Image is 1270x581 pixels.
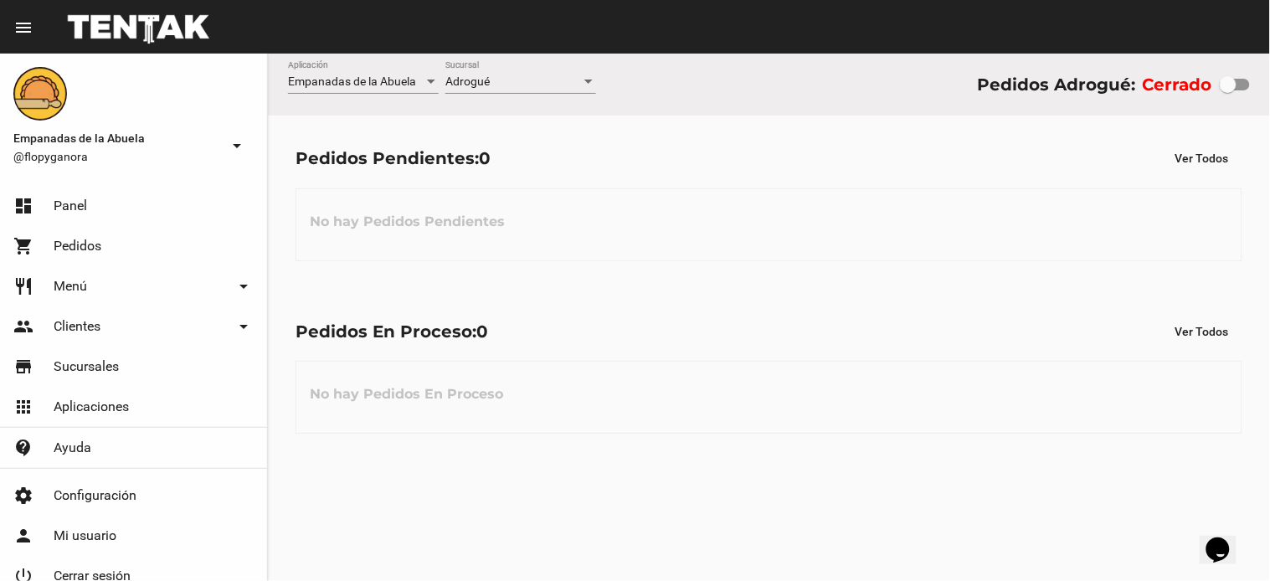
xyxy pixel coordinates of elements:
[54,358,119,375] span: Sucursales
[13,397,33,417] mat-icon: apps
[13,357,33,377] mat-icon: store
[296,197,518,247] h3: No hay Pedidos Pendientes
[13,67,67,121] img: f0136945-ed32-4f7c-91e3-a375bc4bb2c5.png
[13,196,33,216] mat-icon: dashboard
[977,71,1135,98] div: Pedidos Adrogué:
[54,487,136,504] span: Configuración
[234,316,254,337] mat-icon: arrow_drop_down
[296,145,491,172] div: Pedidos Pendientes:
[1175,152,1229,165] span: Ver Todos
[13,486,33,506] mat-icon: settings
[54,440,91,456] span: Ayuda
[296,318,488,345] div: Pedidos En Proceso:
[1200,514,1253,564] iframe: chat widget
[54,318,100,335] span: Clientes
[13,276,33,296] mat-icon: restaurant
[1143,71,1212,98] label: Cerrado
[234,276,254,296] mat-icon: arrow_drop_down
[54,238,101,255] span: Pedidos
[13,526,33,546] mat-icon: person
[54,527,116,544] span: Mi usuario
[54,398,129,415] span: Aplicaciones
[13,18,33,38] mat-icon: menu
[476,321,488,342] span: 0
[445,75,490,88] span: Adrogué
[1162,143,1242,173] button: Ver Todos
[13,316,33,337] mat-icon: people
[54,278,87,295] span: Menú
[13,438,33,458] mat-icon: contact_support
[288,75,416,88] span: Empanadas de la Abuela
[13,236,33,256] mat-icon: shopping_cart
[1175,325,1229,338] span: Ver Todos
[54,198,87,214] span: Panel
[13,128,220,148] span: Empanadas de la Abuela
[1162,316,1242,347] button: Ver Todos
[296,369,517,419] h3: No hay Pedidos En Proceso
[13,148,220,165] span: @flopyganora
[479,148,491,168] span: 0
[227,136,247,156] mat-icon: arrow_drop_down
